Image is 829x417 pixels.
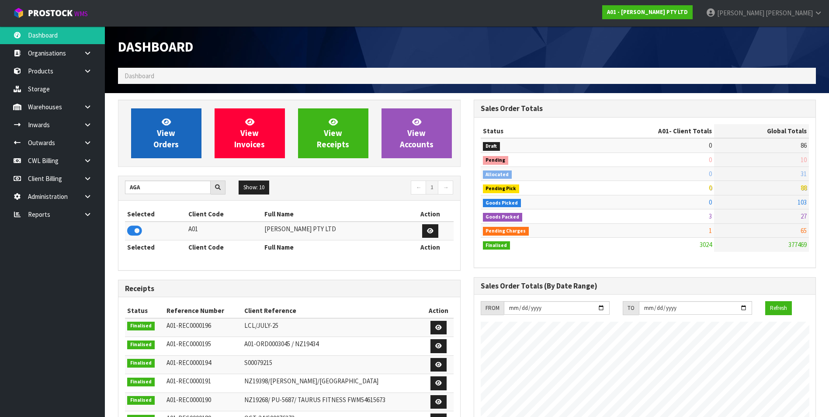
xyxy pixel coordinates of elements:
[801,156,807,164] span: 10
[714,124,809,138] th: Global Totals
[589,124,714,138] th: - Client Totals
[400,117,434,149] span: View Accounts
[481,104,809,113] h3: Sales Order Totals
[765,301,792,315] button: Refresh
[407,240,453,254] th: Action
[423,304,454,318] th: Action
[127,396,155,405] span: Finalised
[127,322,155,330] span: Finalised
[28,7,73,19] span: ProStock
[166,321,211,330] span: A01-REC0000196
[602,5,693,19] a: A01 - [PERSON_NAME] PTY LTD
[244,377,378,385] span: NZ19398/[PERSON_NAME]/[GEOGRAPHIC_DATA]
[709,212,712,220] span: 3
[127,378,155,386] span: Finalised
[801,212,807,220] span: 27
[186,240,262,254] th: Client Code
[481,124,589,138] th: Status
[262,207,408,221] th: Full Name
[125,181,211,194] input: Search clients
[166,377,211,385] span: A01-REC0000191
[166,396,211,404] span: A01-REC0000190
[801,226,807,235] span: 65
[483,213,523,222] span: Goods Packed
[239,181,269,195] button: Show: 10
[483,142,500,151] span: Draft
[801,170,807,178] span: 31
[296,181,454,196] nav: Page navigation
[244,358,272,367] span: S00079215
[709,184,712,192] span: 0
[483,170,512,179] span: Allocated
[118,38,193,56] span: Dashboard
[125,72,154,80] span: Dashboard
[166,358,211,367] span: A01-REC0000194
[153,117,179,149] span: View Orders
[13,7,24,18] img: cube-alt.png
[131,108,201,158] a: ViewOrders
[186,207,262,221] th: Client Code
[709,156,712,164] span: 0
[658,127,669,135] span: A01
[164,304,242,318] th: Reference Number
[382,108,452,158] a: ViewAccounts
[709,170,712,178] span: 0
[709,198,712,206] span: 0
[483,241,510,250] span: Finalised
[798,198,807,206] span: 103
[700,240,712,249] span: 3024
[244,396,385,404] span: NZ19268/ PU-5687/ TAURUS FITNESS FWM54615673
[411,181,426,195] a: ←
[709,226,712,235] span: 1
[125,207,186,221] th: Selected
[262,240,408,254] th: Full Name
[607,8,688,16] strong: A01 - [PERSON_NAME] PTY LTD
[766,9,813,17] span: [PERSON_NAME]
[125,285,454,293] h3: Receipts
[262,222,408,240] td: [PERSON_NAME] PTY LTD
[127,359,155,368] span: Finalised
[426,181,438,195] a: 1
[234,117,265,149] span: View Invoices
[438,181,453,195] a: →
[127,341,155,349] span: Finalised
[483,199,521,208] span: Goods Picked
[483,184,520,193] span: Pending Pick
[481,301,504,315] div: FROM
[801,141,807,149] span: 86
[483,156,509,165] span: Pending
[717,9,764,17] span: [PERSON_NAME]
[244,321,278,330] span: LCL/JULY-25
[242,304,423,318] th: Client Reference
[801,184,807,192] span: 88
[317,117,349,149] span: View Receipts
[125,304,164,318] th: Status
[215,108,285,158] a: ViewInvoices
[623,301,639,315] div: TO
[483,227,529,236] span: Pending Charges
[186,222,262,240] td: A01
[298,108,368,158] a: ViewReceipts
[709,141,712,149] span: 0
[788,240,807,249] span: 377469
[125,240,186,254] th: Selected
[481,282,809,290] h3: Sales Order Totals (By Date Range)
[166,340,211,348] span: A01-REC0000195
[407,207,453,221] th: Action
[244,340,319,348] span: A01-ORD0003045 / NZ19434
[74,10,88,18] small: WMS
